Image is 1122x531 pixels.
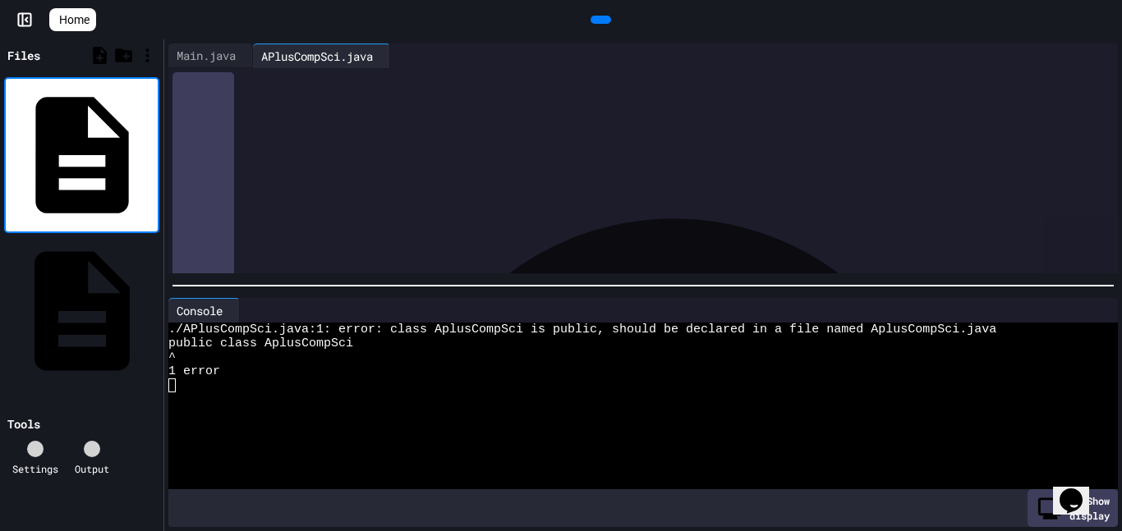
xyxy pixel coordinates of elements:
a: Home [49,8,96,31]
div: Main.java [168,47,244,64]
span: ^ [168,350,176,364]
div: Show display [1028,489,1118,527]
div: Console [168,302,231,319]
span: ./APlusCompSci.java:1: error: class AplusCompSci is public, should be declared in a file named Ap... [168,323,996,336]
div: Main.java [168,43,253,68]
div: APlusCompSci.java [253,43,390,68]
div: Files [7,47,40,64]
div: Settings [12,461,58,476]
span: Home [59,11,90,28]
div: APlusCompSci.java [253,48,381,65]
span: 1 error [168,364,220,378]
iframe: chat widget [1053,465,1106,515]
div: Tools [7,415,40,433]
div: Console [168,298,240,323]
div: Output [75,461,109,476]
span: public class AplusCompSci [168,336,353,350]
